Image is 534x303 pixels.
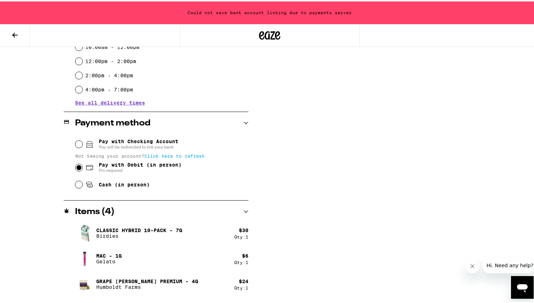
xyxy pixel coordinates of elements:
p: Gelato [96,257,122,263]
div: Qty: 1 [234,259,248,263]
button: See all delivery times [75,99,145,104]
p: Birdies [96,232,182,237]
p: MAC - 1g [96,252,122,257]
iframe: Message from company [482,256,534,272]
span: Pay with Checking Account [99,137,178,148]
img: MAC - 1g [75,247,95,267]
span: Click here to refresh [144,152,205,157]
p: Classic Hybrid 10-Pack - 7g [96,226,182,232]
iframe: Close message [465,258,480,272]
span: Pin required [99,166,182,172]
label: 10:00am - 12:00pm [85,43,139,49]
div: $ 6 [242,252,248,257]
div: Qty: 1 [234,233,248,238]
div: Qty: 1 [234,284,248,289]
h2: Payment method [75,118,150,126]
h2: Items ( 4 ) [75,206,115,215]
img: Classic Hybrid 10-Pack - 7g [75,222,95,242]
img: Grape Runtz Premium - 4g [75,273,95,293]
label: 12:00pm - 2:00pm [85,57,136,63]
div: Not Seeing your account? [75,152,248,157]
span: Pay with Debit (in person) [99,161,182,166]
label: 4:00pm - 7:00pm [85,85,133,91]
div: $ 30 [239,226,248,232]
p: Humboldt Farms [96,283,198,288]
span: You will be redirected to link your bank [99,143,178,148]
span: Cash (in person) [99,180,150,186]
label: 2:00pm - 4:00pm [85,71,133,77]
div: $ 24 [239,277,248,283]
p: Grape [PERSON_NAME] Premium - 4g [96,277,198,283]
iframe: Button to launch messaging window [511,275,534,297]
